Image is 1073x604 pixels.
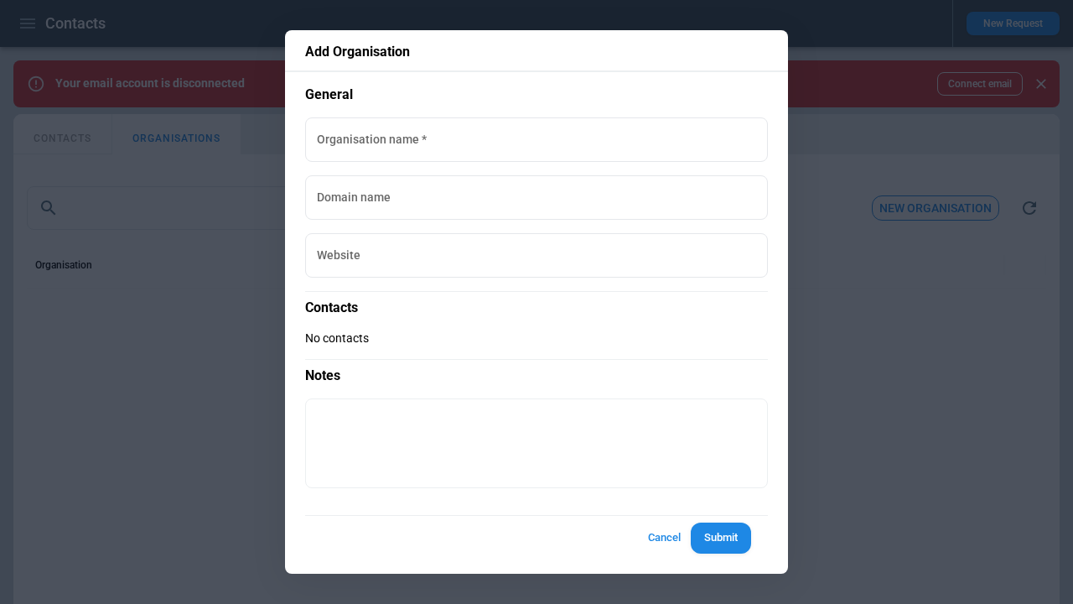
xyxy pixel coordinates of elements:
[637,523,691,554] button: Cancel
[305,44,768,60] p: Add Organisation
[305,86,768,104] p: General
[305,291,768,317] p: Contacts
[305,331,768,346] p: No contacts
[305,359,768,385] p: Notes
[691,523,751,554] button: Submit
